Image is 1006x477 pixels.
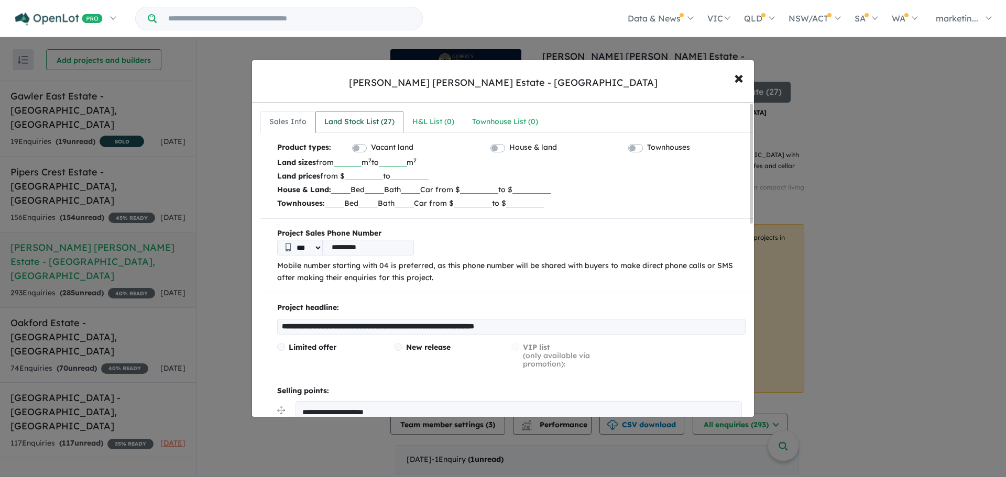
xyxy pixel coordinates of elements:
div: H&L List ( 0 ) [412,116,454,128]
label: Vacant land [371,141,413,154]
p: Project headline: [277,302,746,314]
span: New release [406,342,451,352]
span: Limited offer [289,342,336,352]
p: Bed Bath Car from $ to $ [277,183,746,196]
sup: 2 [368,157,371,164]
img: Openlot PRO Logo White [15,13,103,26]
b: Product types: [277,141,331,156]
div: Sales Info [269,116,307,128]
p: Bed Bath Car from $ to $ [277,196,746,210]
input: Try estate name, suburb, builder or developer [159,7,420,30]
img: drag.svg [277,406,285,414]
b: Project Sales Phone Number [277,227,746,240]
span: marketin... [936,13,978,24]
div: Land Stock List ( 27 ) [324,116,395,128]
img: Phone icon [286,243,291,251]
label: House & land [509,141,557,154]
p: from m to m [277,156,746,169]
b: Land sizes [277,158,316,167]
p: from $ to [277,169,746,183]
b: House & Land: [277,185,331,194]
span: × [734,66,743,88]
p: Selling points: [277,385,746,397]
sup: 2 [413,157,417,164]
div: [PERSON_NAME] [PERSON_NAME] Estate - [GEOGRAPHIC_DATA] [349,76,658,90]
label: Townhouses [647,141,690,154]
b: Townhouses: [277,198,325,208]
b: Land prices [277,171,320,181]
p: Mobile number starting with 04 is preferred, as this phone number will be shared with buyers to m... [277,260,746,285]
div: Townhouse List ( 0 ) [472,116,538,128]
